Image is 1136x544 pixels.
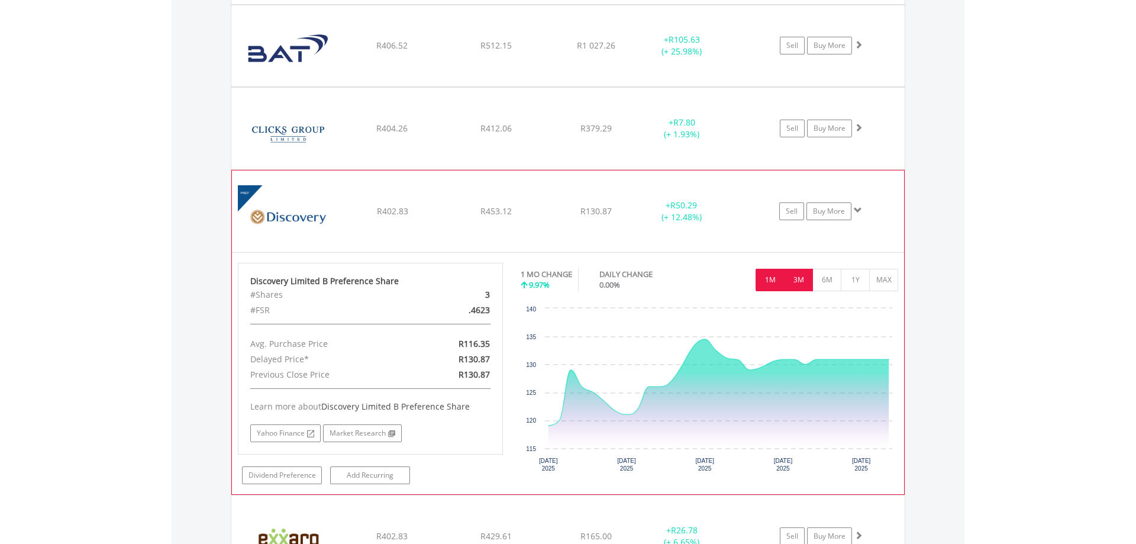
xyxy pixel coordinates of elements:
[237,102,339,166] img: EQU.ZA.CLS.png
[241,367,413,382] div: Previous Close Price
[637,199,726,223] div: + (+ 12.48%)
[669,34,700,45] span: R105.63
[413,287,499,302] div: 3
[330,466,410,484] a: Add Recurring
[526,417,536,424] text: 120
[480,40,512,51] span: R512.15
[237,20,339,83] img: EQU.ZA.BTI.png
[670,199,697,211] span: R50.29
[539,458,558,472] text: [DATE] 2025
[480,123,512,134] span: R412.06
[242,466,322,484] a: Dividend Preference
[250,424,321,442] a: Yahoo Finance
[671,524,698,536] span: R26.78
[784,269,813,291] button: 3M
[241,302,413,318] div: #FSR
[241,287,413,302] div: #Shares
[577,40,615,51] span: R1 027.26
[377,205,408,217] span: R402.83
[637,117,727,140] div: + (+ 1.93%)
[521,302,898,480] svg: Interactive chart
[241,336,413,352] div: Avg. Purchase Price
[321,401,470,412] span: Discovery Limited B Preference Share
[459,353,490,365] span: R130.87
[806,202,851,220] a: Buy More
[774,458,793,472] text: [DATE] 2025
[526,306,536,313] text: 140
[580,530,612,542] span: R165.00
[376,123,408,134] span: R404.26
[521,269,572,280] div: 1 MO CHANGE
[841,269,870,291] button: 1Y
[617,458,636,472] text: [DATE] 2025
[673,117,695,128] span: R7.80
[250,401,490,413] div: Learn more about
[780,120,805,137] a: Sell
[812,269,841,291] button: 6M
[529,279,550,290] span: 9.97%
[526,446,536,452] text: 115
[637,34,727,57] div: + (+ 25.98%)
[376,530,408,542] span: R402.83
[526,390,536,396] text: 125
[238,185,340,249] img: EQU.ZA.DSBP.png
[695,458,714,472] text: [DATE] 2025
[852,458,871,472] text: [DATE] 2025
[459,338,490,349] span: R116.35
[480,530,512,542] span: R429.61
[580,123,612,134] span: R379.29
[250,275,490,287] div: Discovery Limited B Preference Share
[521,302,899,480] div: Chart. Highcharts interactive chart.
[241,352,413,367] div: Delayed Price*
[869,269,898,291] button: MAX
[526,362,536,368] text: 130
[526,334,536,340] text: 135
[413,302,499,318] div: .4623
[807,37,852,54] a: Buy More
[323,424,402,442] a: Market Research
[599,269,694,280] div: DAILY CHANGE
[376,40,408,51] span: R406.52
[480,205,512,217] span: R453.12
[807,120,852,137] a: Buy More
[580,205,612,217] span: R130.87
[459,369,490,380] span: R130.87
[756,269,785,291] button: 1M
[779,202,804,220] a: Sell
[780,37,805,54] a: Sell
[599,279,620,290] span: 0.00%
